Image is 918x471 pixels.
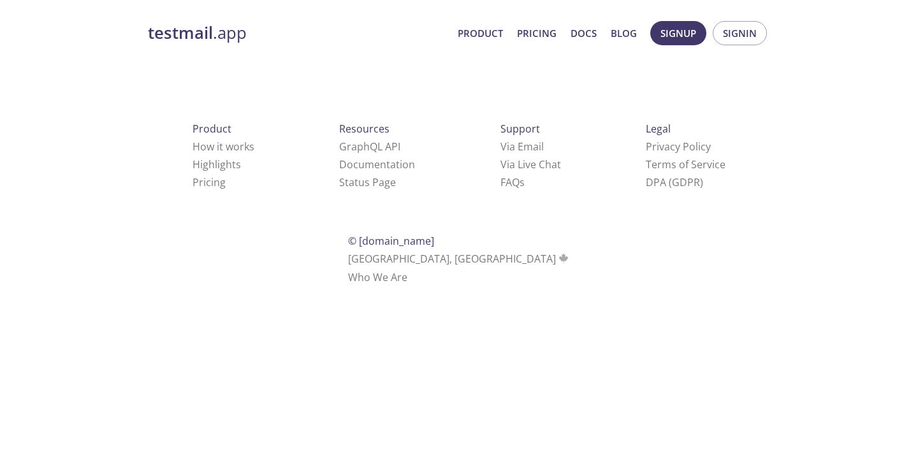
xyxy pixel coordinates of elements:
[646,175,703,189] a: DPA (GDPR)
[500,175,525,189] a: FAQ
[339,175,396,189] a: Status Page
[611,25,637,41] a: Blog
[646,157,725,171] a: Terms of Service
[571,25,597,41] a: Docs
[193,122,231,136] span: Product
[660,25,696,41] span: Signup
[500,122,540,136] span: Support
[348,252,571,266] span: [GEOGRAPHIC_DATA], [GEOGRAPHIC_DATA]
[339,157,415,171] a: Documentation
[148,22,213,44] strong: testmail
[646,122,671,136] span: Legal
[193,175,226,189] a: Pricing
[650,21,706,45] button: Signup
[339,140,400,154] a: GraphQL API
[520,175,525,189] span: s
[339,122,390,136] span: Resources
[348,270,407,284] a: Who We Are
[723,25,757,41] span: Signin
[517,25,557,41] a: Pricing
[193,157,241,171] a: Highlights
[500,140,544,154] a: Via Email
[713,21,767,45] button: Signin
[148,22,448,44] a: testmail.app
[458,25,503,41] a: Product
[500,157,561,171] a: Via Live Chat
[348,234,434,248] span: © [DOMAIN_NAME]
[646,140,711,154] a: Privacy Policy
[193,140,254,154] a: How it works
